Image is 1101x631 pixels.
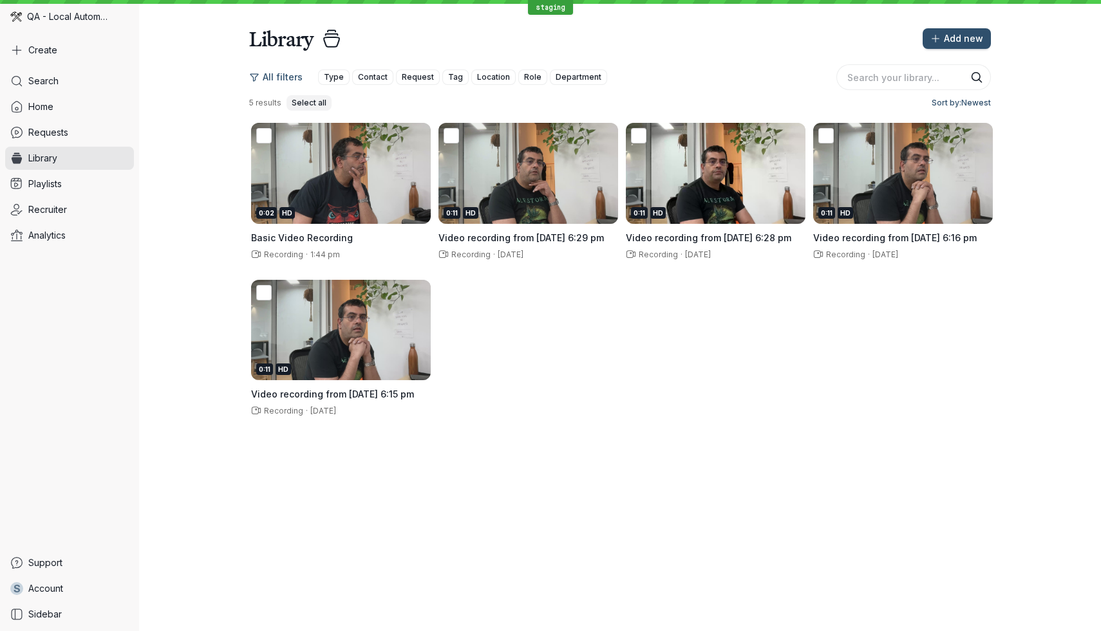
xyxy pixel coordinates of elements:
[402,71,434,84] span: Request
[279,207,295,219] div: HD
[970,71,983,84] button: Search
[5,603,134,626] a: Sidebar
[818,207,835,219] div: 0:11
[287,95,332,111] button: Select all
[251,389,414,399] span: Video recording from [DATE] 6:15 pm
[261,406,303,416] span: Recording
[556,71,601,84] span: Department
[444,207,460,219] div: 0:11
[5,224,134,247] a: Analytics
[477,71,510,84] span: Location
[28,582,63,595] span: Account
[249,26,314,51] h1: Library
[872,250,898,259] span: [DATE]
[944,32,983,45] span: Add new
[438,232,604,243] span: Video recording from [DATE] 6:29 pm
[28,229,66,242] span: Analytics
[518,69,547,85] button: Role
[28,203,67,216] span: Recruiter
[396,69,440,85] button: Request
[261,250,303,259] span: Recording
[449,250,491,259] span: Recording
[292,96,326,109] span: Select all
[923,28,991,49] button: Add new
[836,64,991,90] input: Search your library...
[28,44,57,57] span: Create
[358,71,388,84] span: Contact
[28,100,53,113] span: Home
[442,69,469,85] button: Tag
[813,232,993,244] h3: Video recording from 4 September 2025 at 6:16 pm
[249,67,310,87] button: All filters
[550,69,607,85] button: Department
[28,152,57,165] span: Library
[524,71,541,84] span: Role
[5,198,134,221] a: Recruiter
[303,406,310,416] span: ·
[28,178,62,190] span: Playlists
[491,250,498,260] span: ·
[813,232,977,243] span: Video recording from [DATE] 6:16 pm
[636,250,678,259] span: Recording
[352,69,393,85] button: Contact
[10,11,22,23] img: QA - Local Automation avatar
[28,126,68,139] span: Requests
[626,232,791,243] span: Video recording from [DATE] 6:28 pm
[631,207,648,219] div: 0:11
[471,69,516,85] button: Location
[249,98,281,108] span: 5 results
[310,406,336,416] span: [DATE]
[303,250,310,260] span: ·
[256,363,273,375] div: 0:11
[5,95,134,118] a: Home
[932,96,991,109] span: Sort by: Newest
[865,250,872,260] span: ·
[626,232,805,244] h3: Video recording from 4 September 2025 at 6:28 pm
[310,250,340,259] span: 1:44 pm
[324,71,344,84] span: Type
[5,172,134,196] a: Playlists
[5,577,134,600] a: sAccount
[14,582,21,595] span: s
[27,10,109,23] span: QA - Local Automation
[5,69,134,93] a: Search
[650,207,666,219] div: HD
[5,147,134,170] a: Library
[685,250,711,259] span: [DATE]
[927,95,991,111] button: Sort by:Newest
[256,207,277,219] div: 0:02
[318,69,350,85] button: Type
[5,551,134,574] a: Support
[823,250,865,259] span: Recording
[28,556,62,569] span: Support
[463,207,478,219] div: HD
[251,388,431,401] h3: Video recording from 4 September 2025 at 6:15 pm
[263,71,303,84] span: All filters
[28,608,62,621] span: Sidebar
[276,363,291,375] div: HD
[678,250,685,260] span: ·
[5,121,134,144] a: Requests
[5,5,134,28] div: QA - Local Automation
[251,232,353,243] span: Basic Video Recording
[438,232,618,244] h3: Video recording from 4 September 2025 at 6:29 pm
[498,250,523,259] span: [DATE]
[28,75,59,87] span: Search
[448,71,463,84] span: Tag
[838,207,853,219] div: HD
[5,39,134,62] button: Create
